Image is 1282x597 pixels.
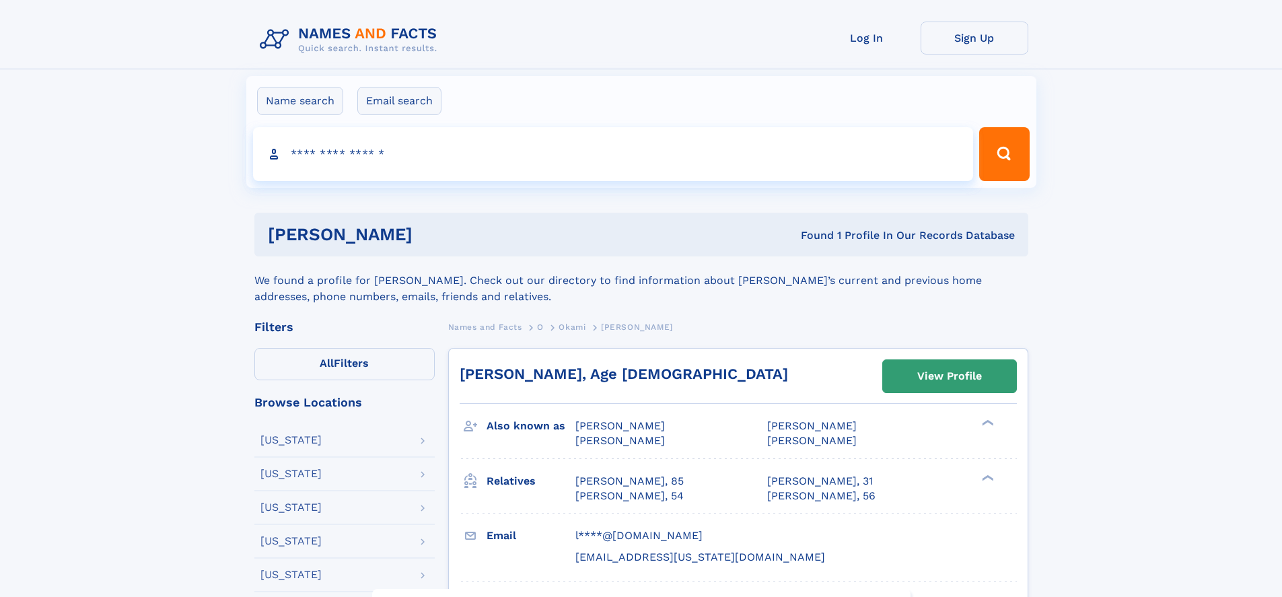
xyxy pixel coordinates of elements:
[448,318,522,335] a: Names and Facts
[767,474,873,489] a: [PERSON_NAME], 31
[537,318,544,335] a: O
[260,435,322,446] div: [US_STATE]
[767,434,857,447] span: [PERSON_NAME]
[601,322,673,332] span: [PERSON_NAME]
[260,569,322,580] div: [US_STATE]
[254,396,435,409] div: Browse Locations
[254,22,448,58] img: Logo Names and Facts
[257,87,343,115] label: Name search
[254,256,1028,305] div: We found a profile for [PERSON_NAME]. Check out our directory to find information about [PERSON_N...
[320,357,334,370] span: All
[575,474,684,489] a: [PERSON_NAME], 85
[268,226,607,243] h1: [PERSON_NAME]
[767,419,857,432] span: [PERSON_NAME]
[978,473,995,482] div: ❯
[921,22,1028,55] a: Sign Up
[537,322,544,332] span: O
[254,321,435,333] div: Filters
[460,365,788,382] a: [PERSON_NAME], Age [DEMOGRAPHIC_DATA]
[260,502,322,513] div: [US_STATE]
[253,127,974,181] input: search input
[606,228,1015,243] div: Found 1 Profile In Our Records Database
[260,536,322,547] div: [US_STATE]
[487,415,575,437] h3: Also known as
[813,22,921,55] a: Log In
[575,489,684,503] a: [PERSON_NAME], 54
[917,361,982,392] div: View Profile
[254,348,435,380] label: Filters
[979,127,1029,181] button: Search Button
[575,434,665,447] span: [PERSON_NAME]
[978,419,995,427] div: ❯
[260,468,322,479] div: [US_STATE]
[357,87,441,115] label: Email search
[575,551,825,563] span: [EMAIL_ADDRESS][US_STATE][DOMAIN_NAME]
[487,470,575,493] h3: Relatives
[575,419,665,432] span: [PERSON_NAME]
[487,524,575,547] h3: Email
[767,489,876,503] a: [PERSON_NAME], 56
[883,360,1016,392] a: View Profile
[559,322,585,332] span: Okami
[559,318,585,335] a: Okami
